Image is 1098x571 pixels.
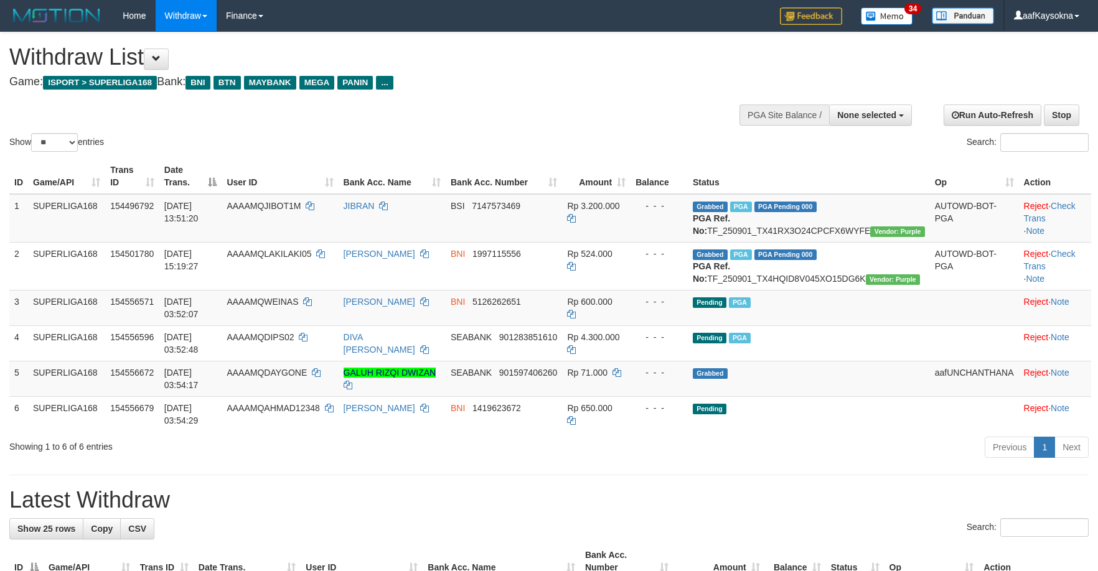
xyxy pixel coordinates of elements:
[227,201,301,211] span: AAAAMQJIBOT1M
[636,402,683,414] div: - - -
[780,7,842,25] img: Feedback.jpg
[28,325,105,361] td: SUPERLIGA168
[339,159,446,194] th: Bank Acc. Name: activate to sort column ascending
[451,403,465,413] span: BNI
[499,332,557,342] span: Copy 901283851610 to clipboard
[693,261,730,284] b: PGA Ref. No:
[28,396,105,432] td: SUPERLIGA168
[1000,518,1089,537] input: Search:
[227,368,307,378] span: AAAAMQDAYGONE
[688,159,930,194] th: Status
[9,76,720,88] h4: Game: Bank:
[754,249,817,260] span: PGA Pending
[688,242,930,290] td: TF_250901_TX4HQID8V045XO15DG6K
[1051,368,1069,378] a: Note
[9,488,1089,513] h1: Latest Withdraw
[1024,201,1049,211] a: Reject
[1019,361,1091,396] td: ·
[110,249,154,259] span: 154501780
[729,297,751,308] span: Marked by aafheankoy
[1024,297,1049,307] a: Reject
[499,368,557,378] span: Copy 901597406260 to clipboard
[344,368,436,378] a: GALUH RIZQI DWIZAN
[1044,104,1079,126] a: Stop
[829,104,912,126] button: None selected
[164,297,199,319] span: [DATE] 03:52:07
[9,242,28,290] td: 2
[9,325,28,361] td: 4
[9,194,28,243] td: 1
[105,159,159,194] th: Trans ID: activate to sort column ascending
[1024,249,1076,271] a: Check Trans
[227,403,319,413] span: AAAAMQAHMAD12348
[1051,297,1069,307] a: Note
[636,295,683,308] div: - - -
[693,297,726,308] span: Pending
[344,403,415,413] a: [PERSON_NAME]
[451,332,492,342] span: SEABANK
[636,331,683,343] div: - - -
[1026,274,1044,284] a: Note
[299,76,335,90] span: MEGA
[636,366,683,379] div: - - -
[164,403,199,425] span: [DATE] 03:54:29
[944,104,1041,126] a: Run Auto-Refresh
[9,290,28,325] td: 3
[9,159,28,194] th: ID
[837,110,896,120] span: None selected
[344,249,415,259] a: [PERSON_NAME]
[1019,159,1091,194] th: Action
[693,333,726,343] span: Pending
[1051,332,1069,342] a: Note
[567,403,612,413] span: Rp 650.000
[567,297,612,307] span: Rp 600.000
[693,213,730,236] b: PGA Ref. No:
[110,297,154,307] span: 154556571
[1026,226,1044,236] a: Note
[967,133,1089,152] label: Search:
[9,361,28,396] td: 5
[870,226,924,237] span: Vendor URL: https://trx4.1velocity.biz
[472,403,521,413] span: Copy 1419623672 to clipboard
[866,274,920,285] span: Vendor URL: https://trx4.1velocity.biz
[164,249,199,271] span: [DATE] 15:19:27
[567,332,619,342] span: Rp 4.300.000
[1019,325,1091,361] td: ·
[930,194,1019,243] td: AUTOWD-BOT-PGA
[17,524,75,534] span: Show 25 rows
[904,3,921,14] span: 34
[31,133,78,152] select: Showentries
[932,7,994,24] img: panduan.png
[244,76,296,90] span: MAYBANK
[376,76,393,90] span: ...
[739,104,829,126] div: PGA Site Balance /
[227,297,298,307] span: AAAAMQWEINAS
[930,159,1019,194] th: Op: activate to sort column ascending
[985,437,1035,458] a: Previous
[164,368,199,390] span: [DATE] 03:54:17
[1024,403,1049,413] a: Reject
[28,290,105,325] td: SUPERLIGA168
[930,361,1019,396] td: aafUNCHANTHANA
[110,368,154,378] span: 154556672
[930,242,1019,290] td: AUTOWD-BOT-PGA
[185,76,210,90] span: BNI
[91,524,113,534] span: Copy
[337,76,373,90] span: PANIN
[446,159,562,194] th: Bank Acc. Number: activate to sort column ascending
[9,435,448,453] div: Showing 1 to 6 of 6 entries
[1034,437,1055,458] a: 1
[9,45,720,70] h1: Withdraw List
[693,404,726,414] span: Pending
[631,159,688,194] th: Balance
[222,159,338,194] th: User ID: activate to sort column ascending
[861,7,913,25] img: Button%20Memo.svg
[1024,332,1049,342] a: Reject
[636,248,683,260] div: - - -
[567,201,619,211] span: Rp 3.200.000
[729,333,751,343] span: Marked by aafchoeunmanni
[472,297,521,307] span: Copy 5126262651 to clipboard
[110,332,154,342] span: 154556596
[451,201,465,211] span: BSI
[472,201,520,211] span: Copy 7147573469 to clipboard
